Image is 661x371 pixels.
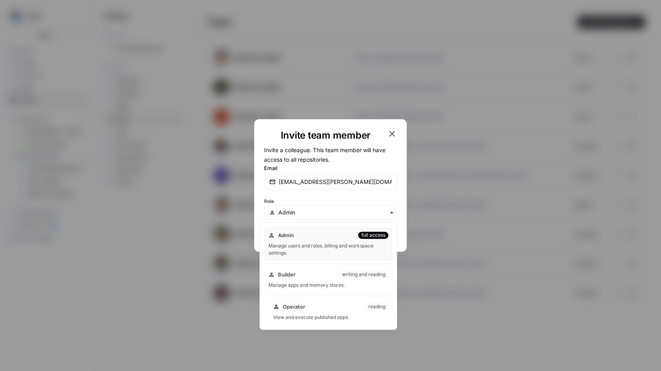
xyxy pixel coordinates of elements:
[279,178,392,186] input: email@company.com
[365,303,389,311] div: reading
[273,314,389,321] div: View and execute published apps.
[264,147,385,163] span: Invite a colleague. This team member will have access to all repositories.
[358,232,389,239] div: full access
[278,232,294,240] span: Admin
[339,271,389,278] div: writing and reading
[283,303,305,311] span: Operator
[268,282,389,289] div: Manage apps and memory stores.
[264,129,387,142] h1: Invite team member
[264,164,397,172] label: Email
[278,209,392,216] input: Admin
[268,243,389,257] div: Manage users and roles, billing and workspace settings.
[264,198,274,204] span: Role
[278,271,296,279] span: Builder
